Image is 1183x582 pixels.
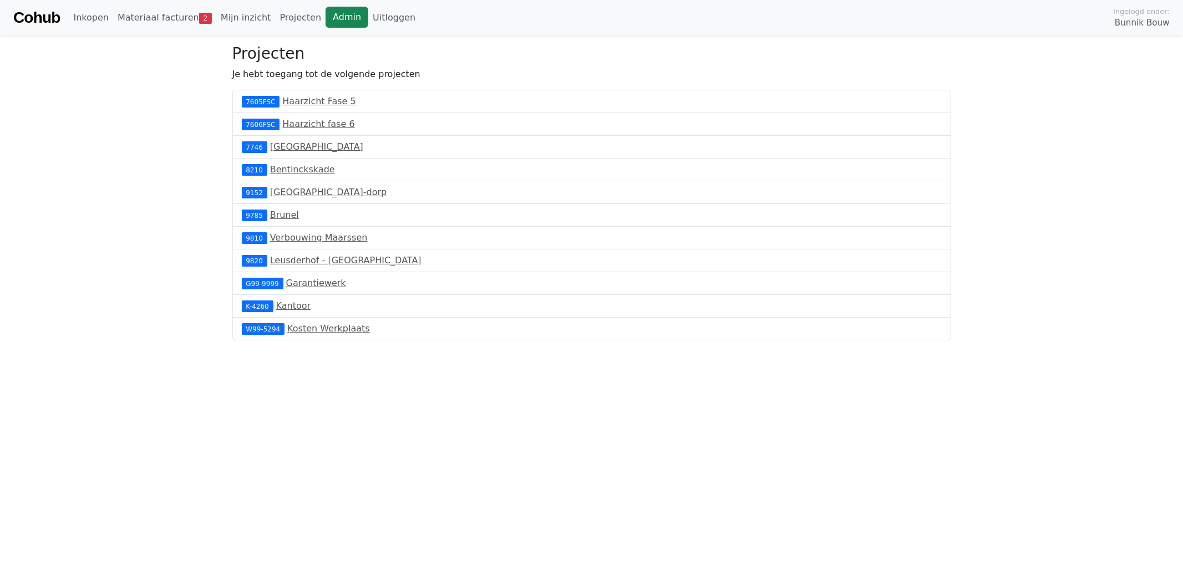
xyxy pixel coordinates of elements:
[1115,17,1170,29] span: Bunnik Bouw
[275,7,326,29] a: Projecten
[242,278,283,289] div: G99-9999
[287,323,370,334] a: Kosten Werkplaats
[242,164,267,175] div: 8210
[270,187,387,197] a: [GEOGRAPHIC_DATA]-dorp
[69,7,113,29] a: Inkopen
[270,164,335,175] a: Bentinckskade
[242,300,273,312] div: K-4260
[270,141,363,152] a: [GEOGRAPHIC_DATA]
[199,13,212,24] span: 2
[242,210,267,221] div: 9785
[276,300,311,311] a: Kantoor
[242,255,267,266] div: 9820
[368,7,420,29] a: Uitloggen
[270,210,299,220] a: Brunel
[270,232,368,243] a: Verbouwing Maarssen
[286,278,346,288] a: Garantiewerk
[242,141,267,152] div: 7746
[326,7,368,28] a: Admin
[270,255,422,266] a: Leusderhof - [GEOGRAPHIC_DATA]
[242,187,267,198] div: 9152
[242,96,280,107] div: 7605FSC
[242,119,280,130] div: 7606FSC
[282,96,356,106] a: Haarzicht Fase 5
[1113,6,1170,17] span: Ingelogd onder:
[232,68,951,81] p: Je hebt toegang tot de volgende projecten
[113,7,216,29] a: Materiaal facturen2
[216,7,276,29] a: Mijn inzicht
[242,232,267,243] div: 9810
[282,119,354,129] a: Haarzicht fase 6
[242,323,285,334] div: W99-5294
[13,4,60,31] a: Cohub
[232,44,951,63] h3: Projecten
